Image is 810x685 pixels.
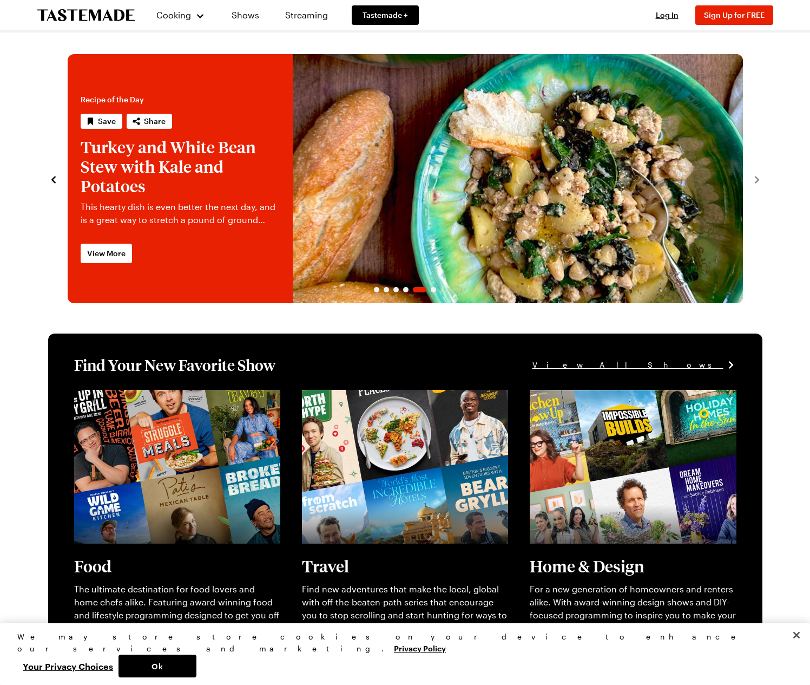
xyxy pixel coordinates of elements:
[81,114,122,129] button: Save recipe
[17,631,783,677] div: Privacy
[532,359,723,371] span: View All Shows
[17,631,783,655] div: We may store store cookies on your device to enhance our services and marketing.
[74,391,222,401] a: View full content for [object Object]
[394,643,446,653] a: More information about your privacy, opens in a new tab
[37,9,135,22] a: To Tastemade Home Page
[81,244,132,263] a: View More
[431,287,436,292] span: Go to slide 6
[302,391,450,401] a: View full content for [object Object]
[87,248,126,259] span: View More
[384,287,389,292] span: Go to slide 2
[413,287,426,292] span: Go to slide 5
[393,287,399,292] span: Go to slide 3
[98,116,116,127] span: Save
[74,355,275,375] h1: Find Your New Favorite Show
[127,114,172,129] button: Share
[17,655,118,677] button: Your Privacy Choices
[156,10,191,20] span: Cooking
[785,623,808,647] button: Close
[532,359,736,371] a: View All Shows
[695,5,773,25] button: Sign Up for FREE
[646,10,689,21] button: Log In
[374,287,379,292] span: Go to slide 1
[68,54,743,303] div: 5 / 6
[118,655,196,677] button: Ok
[403,287,409,292] span: Go to slide 4
[352,5,419,25] a: Tastemade +
[752,172,762,185] button: navigate to next item
[156,2,206,28] button: Cooking
[704,10,765,19] span: Sign Up for FREE
[144,116,166,127] span: Share
[48,172,59,185] button: navigate to previous item
[363,10,408,21] span: Tastemade +
[656,10,679,19] span: Log In
[530,391,677,401] a: View full content for [object Object]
